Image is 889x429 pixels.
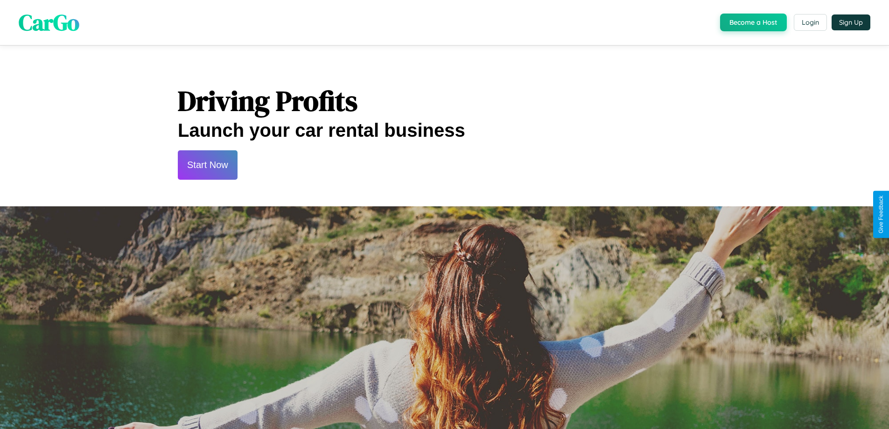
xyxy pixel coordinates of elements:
button: Become a Host [720,14,787,31]
h1: Driving Profits [178,82,711,120]
button: Sign Up [832,14,870,30]
div: Give Feedback [878,196,884,233]
button: Start Now [178,150,238,180]
h2: Launch your car rental business [178,120,711,141]
span: CarGo [19,7,79,38]
button: Login [794,14,827,31]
